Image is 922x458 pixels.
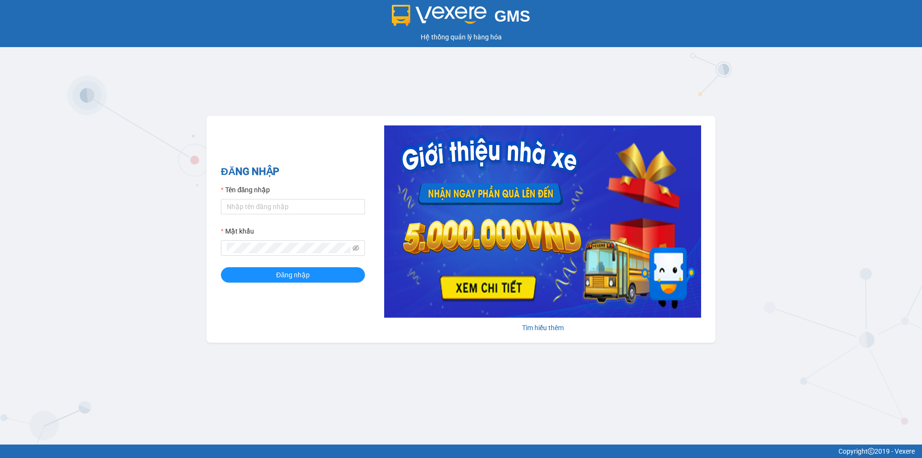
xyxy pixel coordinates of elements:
img: logo 2 [392,5,487,26]
div: Copyright 2019 - Vexere [7,446,915,457]
a: GMS [392,14,531,22]
input: Mật khẩu [227,243,351,253]
div: Tìm hiểu thêm [384,322,701,333]
h2: ĐĂNG NHẬP [221,164,365,180]
span: GMS [494,7,530,25]
label: Mật khẩu [221,226,254,236]
span: copyright [868,448,874,455]
div: Hệ thống quản lý hàng hóa [2,32,920,42]
button: Đăng nhập [221,267,365,283]
span: eye-invisible [352,245,359,251]
label: Tên đăng nhập [221,185,270,195]
span: Đăng nhập [276,270,310,280]
img: banner-0 [384,125,701,318]
input: Tên đăng nhập [221,199,365,214]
